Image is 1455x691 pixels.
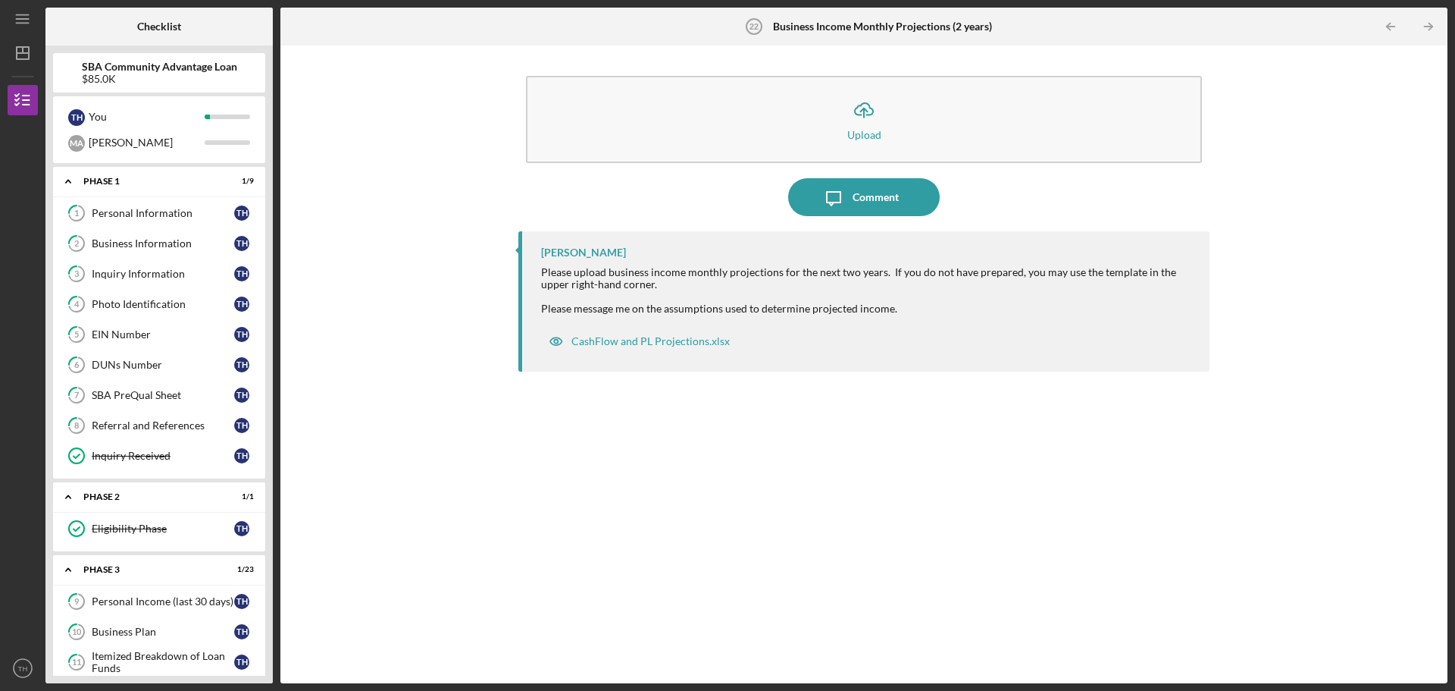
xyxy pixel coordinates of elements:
div: T H [234,388,249,403]
div: T H [234,357,249,372]
b: Checklist [137,20,181,33]
a: 10Business PlanTH [61,617,258,647]
div: T H [234,297,249,312]
div: 1 / 1 [227,492,254,501]
tspan: 11 [72,658,81,667]
text: TH [18,664,28,673]
button: Comment [788,178,940,216]
div: T H [234,448,249,463]
div: Personal Income (last 30 days) [92,595,234,608]
div: Phase 3 [83,565,216,574]
div: T H [234,327,249,342]
div: You [89,104,205,130]
tspan: 5 [74,330,79,340]
div: T H [234,236,249,251]
tspan: 10 [72,627,82,637]
a: 9Personal Income (last 30 days)TH [61,586,258,617]
div: CashFlow and PL Projections.xlsx [571,335,730,347]
button: TH [8,653,38,683]
div: [PERSON_NAME] [89,130,205,155]
div: Business Information [92,237,234,250]
div: DUNs Number [92,359,234,371]
div: T H [234,594,249,609]
div: T H [234,418,249,433]
div: EIN Number [92,328,234,341]
button: CashFlow and PL Projections.xlsx [541,326,737,356]
a: 1Personal InformationTH [61,198,258,228]
div: Itemized Breakdown of Loan Funds [92,650,234,674]
a: Eligibility PhaseTH [61,514,258,544]
a: 8Referral and ReferencesTH [61,410,258,441]
b: SBA Community Advantage Loan [82,61,237,73]
tspan: 9 [74,597,80,607]
div: Business Plan [92,626,234,638]
div: Comment [853,178,899,216]
a: Inquiry ReceivedTH [61,441,258,471]
div: T H [234,655,249,670]
div: T H [68,109,85,126]
button: Upload [526,76,1202,163]
tspan: 6 [74,360,80,370]
tspan: 3 [74,269,79,279]
div: 1 / 23 [227,565,254,574]
div: Eligibility Phase [92,523,234,535]
div: Referral and References [92,419,234,432]
tspan: 7 [74,391,80,400]
a: 5EIN NumberTH [61,319,258,350]
b: Business Income Monthly Projections (2 years) [773,20,992,33]
div: T H [234,521,249,536]
div: T H [234,624,249,639]
div: T H [234,206,249,221]
div: M A [68,135,85,152]
div: SBA PreQual Sheet [92,389,234,401]
a: 4Photo IdentificationTH [61,289,258,319]
div: Phase 2 [83,492,216,501]
div: T H [234,266,249,281]
a: 11Itemized Breakdown of Loan FundsTH [61,647,258,677]
div: Please upload business income monthly projections for the next two years. If you do not have prep... [541,266,1194,315]
a: 7SBA PreQual SheetTH [61,380,258,410]
div: $85.0K [82,73,237,85]
a: 6DUNs NumberTH [61,350,258,380]
div: 1 / 9 [227,177,254,186]
a: 3Inquiry InformationTH [61,259,258,289]
div: Photo Identification [92,298,234,310]
tspan: 1 [74,209,79,218]
tspan: 8 [74,421,79,431]
div: [PERSON_NAME] [541,247,626,259]
div: Inquiry Information [92,268,234,280]
div: Personal Information [92,207,234,219]
tspan: 4 [74,300,80,309]
div: Upload [847,129,881,140]
div: Phase 1 [83,177,216,186]
div: Inquiry Received [92,450,234,462]
tspan: 2 [74,239,79,249]
a: 2Business InformationTH [61,228,258,259]
tspan: 22 [749,22,759,31]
